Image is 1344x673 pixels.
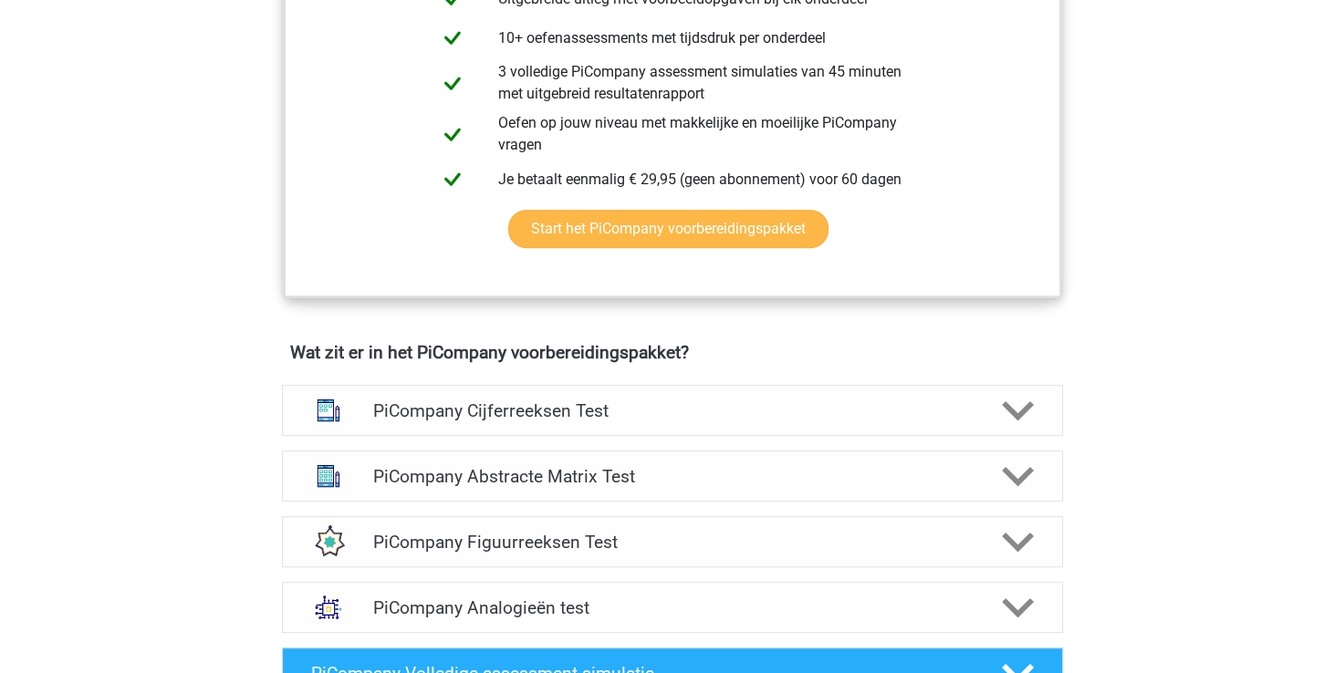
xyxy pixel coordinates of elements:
a: Start het PiCompany voorbereidingspakket [508,210,828,248]
h4: PiCompany Analogieën test [373,597,971,618]
h4: PiCompany Cijferreeksen Test [373,400,971,421]
img: analogieen [305,584,352,631]
h4: PiCompany Abstracte Matrix Test [373,466,971,487]
h4: Wat zit er in het PiCompany voorbereidingspakket? [290,342,1055,363]
a: figuurreeksen PiCompany Figuurreeksen Test [275,516,1070,567]
img: figuurreeksen [305,518,352,565]
a: cijferreeksen PiCompany Cijferreeksen Test [275,385,1070,436]
a: analogieen PiCompany Analogieën test [275,582,1070,633]
img: abstracte matrices [305,452,352,500]
img: cijferreeksen [305,387,352,434]
h4: PiCompany Figuurreeksen Test [373,532,971,553]
a: abstracte matrices PiCompany Abstracte Matrix Test [275,450,1070,502]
